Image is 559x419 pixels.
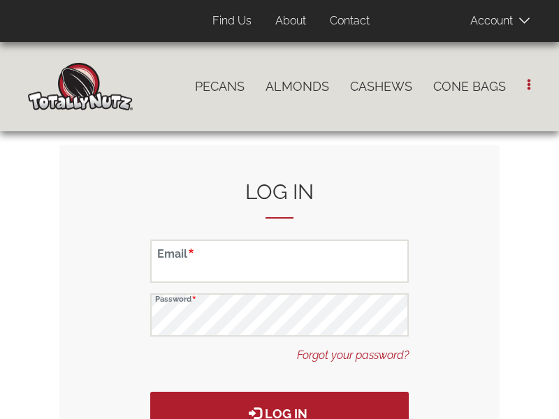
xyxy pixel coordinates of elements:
a: Contact [319,8,380,35]
a: Almonds [255,72,340,101]
a: About [265,8,317,35]
a: Forgot your password? [297,348,409,364]
a: Pecans [184,72,255,101]
img: Home [28,63,133,110]
a: Cashews [340,72,423,101]
a: Find Us [202,8,262,35]
a: Cone Bags [423,72,516,101]
input: Email [150,240,409,283]
h2: Log in [150,180,409,219]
